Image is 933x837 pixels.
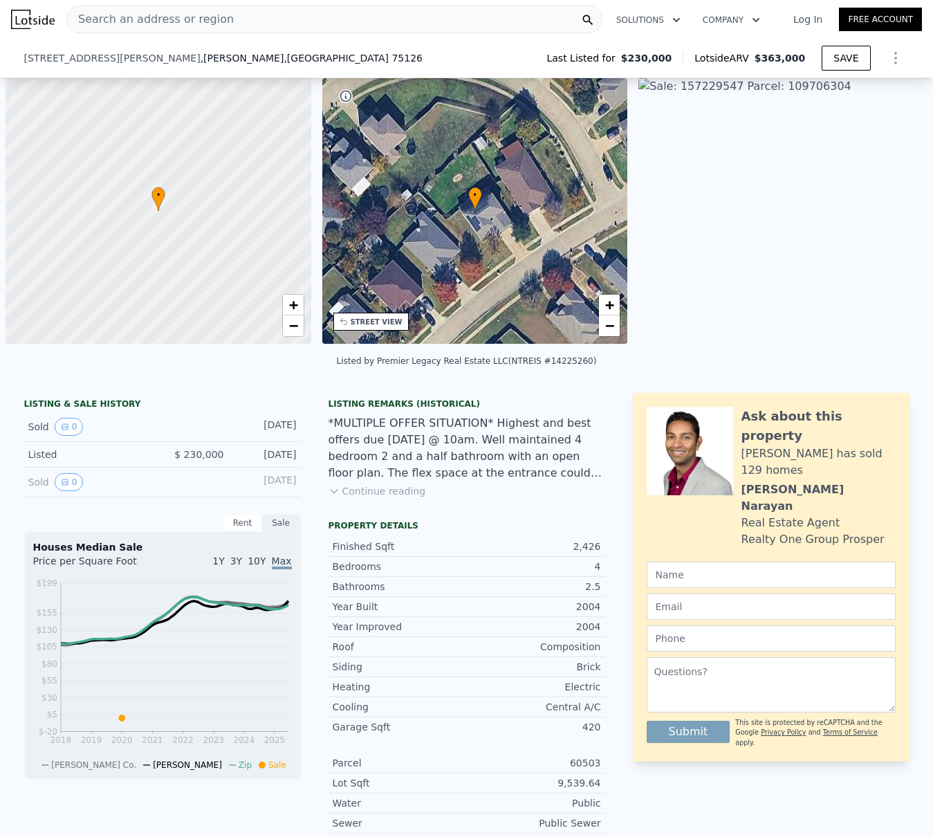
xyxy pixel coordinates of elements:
span: Lotside ARV [694,51,754,65]
span: Last Listed for [546,51,620,65]
span: + [288,296,297,313]
button: View historical data [55,418,84,436]
div: Sale [262,514,301,532]
div: Cooling [333,700,467,714]
span: − [605,317,614,334]
span: , [PERSON_NAME] [201,51,423,65]
div: Heating [333,680,467,694]
div: Public Sewer [467,816,601,830]
button: Show Options [882,44,909,72]
button: Solutions [605,8,692,33]
tspan: $-20 [38,727,57,737]
tspan: 2025 [264,735,285,745]
a: Log In [777,12,839,26]
tspan: $30 [41,693,57,703]
div: Listing Remarks (Historical) [329,398,605,410]
input: Phone [647,625,896,652]
span: + [605,296,614,313]
button: Continue reading [329,484,426,498]
span: [PERSON_NAME] Co. [51,760,136,770]
span: Max [272,555,292,569]
div: This site is protected by reCAPTCHA and the Google and apply. [735,718,895,748]
span: [STREET_ADDRESS][PERSON_NAME] [24,51,201,65]
div: Listed [28,448,151,461]
span: $230,000 [621,51,672,65]
button: Submit [647,721,730,743]
tspan: $80 [41,659,57,669]
a: Privacy Policy [761,728,806,736]
a: Zoom out [599,315,620,336]
div: Property details [329,520,605,531]
span: Sale [268,760,286,770]
span: $ 230,000 [174,449,223,460]
div: Public [467,796,601,810]
span: Search an address or region [67,11,234,28]
a: Terms of Service [823,728,878,736]
div: 2004 [467,620,601,634]
button: View historical data [55,473,84,491]
span: 3Y [230,555,242,567]
span: • [151,189,165,201]
div: Electric [467,680,601,694]
tspan: $5 [46,710,57,719]
div: 4 [467,560,601,573]
div: Sewer [333,816,467,830]
div: Parcel [333,756,467,770]
span: , [GEOGRAPHIC_DATA] 75126 [284,53,423,64]
div: Sold [28,473,151,491]
tspan: 2020 [111,735,132,745]
div: Bathrooms [333,580,467,594]
tspan: $105 [36,642,57,652]
div: [DATE] [235,418,297,436]
div: Finished Sqft [333,540,467,553]
div: [PERSON_NAME] has sold 129 homes [741,445,896,479]
div: • [468,187,482,211]
span: 1Y [212,555,224,567]
div: STREET VIEW [351,317,403,327]
span: 10Y [248,555,266,567]
span: Zip [239,760,252,770]
div: 2004 [467,600,601,614]
input: Email [647,594,896,620]
tspan: 2022 [172,735,194,745]
div: Year Improved [333,620,467,634]
div: LISTING & SALE HISTORY [24,398,301,412]
span: [PERSON_NAME] [153,760,222,770]
a: Zoom in [283,295,304,315]
div: *MULTIPLE OFFER SITUATION* Highest and best offers due [DATE] @ 10am. Well maintained 4 bedroom 2... [329,415,605,481]
tspan: $130 [36,625,57,635]
div: Real Estate Agent [741,515,840,531]
tspan: 2023 [203,735,224,745]
span: $363,000 [755,53,806,64]
div: • [151,187,165,211]
button: Company [692,8,771,33]
button: SAVE [822,46,870,71]
div: Bedrooms [333,560,467,573]
div: Realty One Group Prosper [741,531,885,548]
div: Water [333,796,467,810]
div: [PERSON_NAME] Narayan [741,481,896,515]
span: − [288,317,297,334]
div: Houses Median Sale [33,540,292,554]
tspan: $55 [41,676,57,686]
div: 9,539.64 [467,776,601,790]
a: Free Account [839,8,922,31]
div: Central A/C [467,700,601,714]
tspan: 2021 [142,735,163,745]
div: Year Built [333,600,467,614]
tspan: 2024 [233,735,255,745]
div: 2.5 [467,580,601,594]
div: Garage Sqft [333,720,467,734]
div: Rent [223,514,262,532]
tspan: $155 [36,608,57,618]
div: Price per Square Foot [33,554,163,576]
span: • [468,189,482,201]
div: Listed by Premier Legacy Real Estate LLC (NTREIS #14225260) [337,356,597,366]
div: [DATE] [235,473,297,491]
div: Ask about this property [741,407,896,445]
div: Sold [28,418,151,436]
tspan: $199 [36,578,57,588]
div: Siding [333,660,467,674]
div: 420 [467,720,601,734]
tspan: 2019 [80,735,102,745]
